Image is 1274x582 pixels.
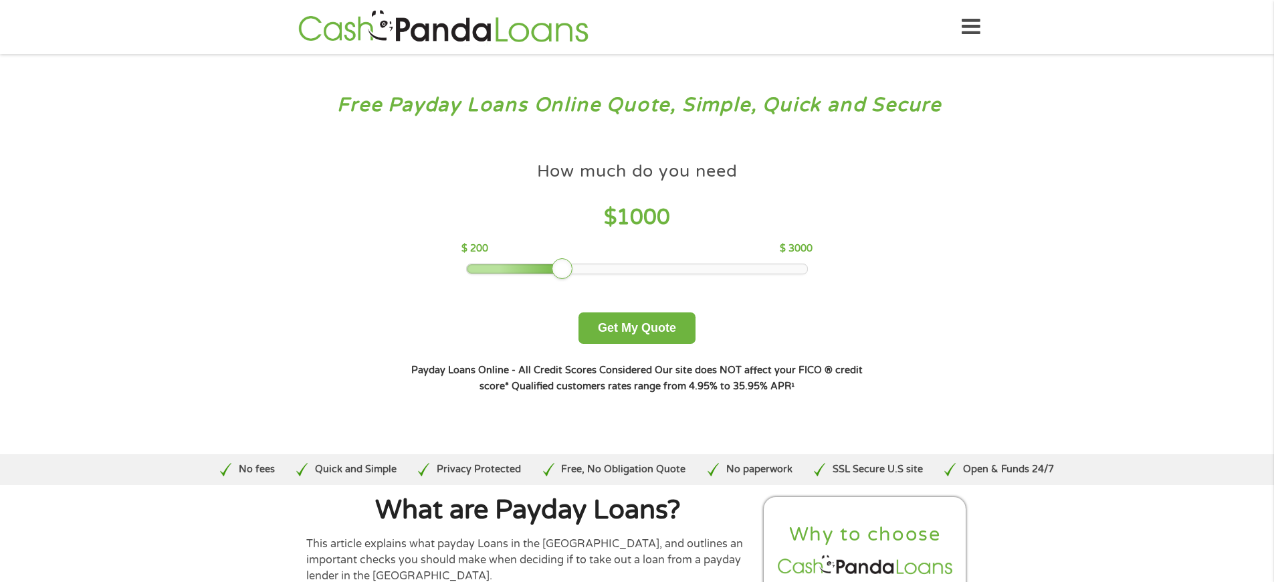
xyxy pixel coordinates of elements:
p: $ 3000 [780,241,813,256]
img: GetLoanNow Logo [294,8,593,46]
p: No fees [239,462,275,477]
strong: Qualified customers rates range from 4.95% to 35.95% APR¹ [512,381,794,392]
p: SSL Secure U.S site [833,462,923,477]
h2: Why to choose [775,522,956,547]
p: Privacy Protected [437,462,521,477]
button: Get My Quote [578,312,696,344]
p: No paperwork [726,462,792,477]
h3: Free Payday Loans Online Quote, Simple, Quick and Secure [39,93,1236,118]
h4: $ [461,204,813,231]
strong: Payday Loans Online - All Credit Scores Considered [411,365,652,376]
h1: What are Payday Loans? [306,497,750,524]
p: Open & Funds 24/7 [963,462,1054,477]
p: $ 200 [461,241,488,256]
span: 1000 [617,205,670,230]
strong: Our site does NOT affect your FICO ® credit score* [480,365,863,392]
h4: How much do you need [537,161,738,183]
p: Free, No Obligation Quote [561,462,685,477]
p: Quick and Simple [315,462,397,477]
